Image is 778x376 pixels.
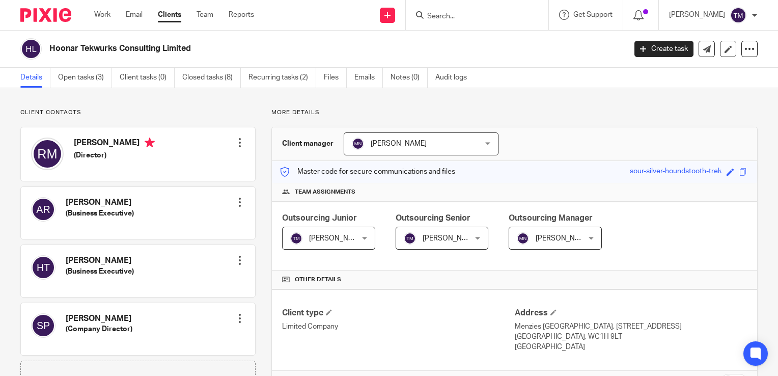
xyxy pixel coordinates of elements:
[423,235,479,242] span: [PERSON_NAME]
[371,140,427,147] span: [PERSON_NAME]
[352,138,364,150] img: svg%3E
[271,109,758,117] p: More details
[295,276,341,284] span: Other details
[182,68,241,88] a: Closed tasks (8)
[229,10,254,20] a: Reports
[282,214,357,222] span: Outsourcing Junior
[282,139,334,149] h3: Client manager
[282,321,514,332] p: Limited Company
[295,188,355,196] span: Team assignments
[435,68,475,88] a: Audit logs
[515,332,747,342] p: [GEOGRAPHIC_DATA], WC1H 9LT
[630,166,721,178] div: sour-silver-houndstooth-trek
[426,12,518,21] input: Search
[74,150,155,160] h5: (Director)
[94,10,110,20] a: Work
[58,68,112,88] a: Open tasks (3)
[290,232,302,245] img: svg%3E
[20,38,42,60] img: svg%3E
[396,214,470,222] span: Outsourcing Senior
[197,10,213,20] a: Team
[31,197,55,222] img: svg%3E
[20,68,50,88] a: Details
[20,8,71,22] img: Pixie
[515,342,747,352] p: [GEOGRAPHIC_DATA]
[66,208,134,219] h5: (Business Executive)
[391,68,428,88] a: Notes (0)
[248,68,316,88] a: Recurring tasks (2)
[634,41,693,57] a: Create task
[573,11,613,18] span: Get Support
[49,43,505,54] h2: Hoonar Tekwurks Consulting Limited
[66,266,134,277] h5: (Business Executive)
[74,138,155,150] h4: [PERSON_NAME]
[66,197,134,208] h4: [PERSON_NAME]
[354,68,383,88] a: Emails
[126,10,143,20] a: Email
[31,255,55,280] img: svg%3E
[517,232,529,245] img: svg%3E
[31,138,64,170] img: svg%3E
[66,255,134,266] h4: [PERSON_NAME]
[509,214,593,222] span: Outsourcing Manager
[404,232,416,245] img: svg%3E
[515,308,747,318] h4: Address
[730,7,746,23] img: svg%3E
[309,235,365,242] span: [PERSON_NAME]
[66,313,132,324] h4: [PERSON_NAME]
[120,68,175,88] a: Client tasks (0)
[536,235,592,242] span: [PERSON_NAME]
[66,324,132,334] h5: (Company Director)
[31,313,55,338] img: svg%3E
[282,308,514,318] h4: Client type
[669,10,725,20] p: [PERSON_NAME]
[515,321,747,332] p: Menzies [GEOGRAPHIC_DATA], [STREET_ADDRESS]
[20,109,256,117] p: Client contacts
[145,138,155,148] i: Primary
[158,10,181,20] a: Clients
[324,68,347,88] a: Files
[280,167,455,177] p: Master code for secure communications and files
